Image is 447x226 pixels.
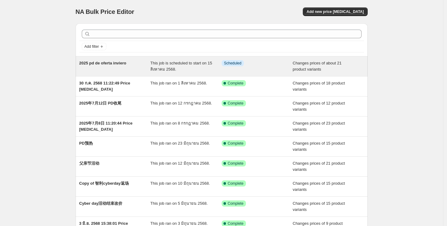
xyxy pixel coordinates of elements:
span: Scheduled [224,61,242,66]
span: Complete [228,181,243,186]
span: Changes prices of 15 product variants [293,201,345,212]
span: 2025年7月12日 PD收尾 [79,101,121,105]
span: This job ran on 23 มิถุนายน 2568. [150,141,210,146]
span: Complete [228,101,243,106]
span: Complete [228,141,243,146]
span: Changes prices of 21 product variants [293,161,345,172]
span: Complete [228,161,243,166]
span: This job ran on 10 มิถุนายน 2568. [150,181,210,186]
span: 30 ก.ค. 2568 11:22:49 Price [MEDICAL_DATA] [79,81,130,92]
span: This job ran on 3 มิถุนายน 2568. [150,221,208,226]
span: This job ran on 1 สิงหาคม 2568. [150,81,207,85]
span: NA Bulk Price Editor [76,8,134,15]
span: 2025 pd de oferta inviero [79,61,126,65]
span: Cyber day活动结束改价 [79,201,123,206]
span: Complete [228,221,243,226]
button: Add new price [MEDICAL_DATA] [303,7,367,16]
span: This job ran on 12 มิถุนายน 2568. [150,161,210,166]
span: Changes prices of 18 product variants [293,81,345,92]
span: This job ran on 12 กรกฎาคม 2568. [150,101,212,105]
button: Add filter [82,43,106,50]
span: Changes prices of about 21 product variants [293,61,342,72]
span: Copy of 智利cyberday返场 [79,181,129,186]
span: Changes prices of 12 product variants [293,101,345,112]
span: Changes prices of 15 product variants [293,181,345,192]
span: Complete [228,121,243,126]
span: Add filter [85,44,99,49]
span: This job ran on 8 กรกฎาคม 2568. [150,121,210,125]
span: PD预热 [79,141,93,146]
span: 2025年7月8日 11:20:44 Price [MEDICAL_DATA] [79,121,133,132]
span: Changes prices of 15 product variants [293,141,345,152]
span: This job is scheduled to start on 15 สิงหาคม 2568. [150,61,212,72]
span: Complete [228,201,243,206]
span: Add new price [MEDICAL_DATA] [307,9,364,14]
span: Changes prices of 23 product variants [293,121,345,132]
span: Complete [228,81,243,86]
span: This job ran on 5 มิถุนายน 2568. [150,201,208,206]
span: 父亲节活动 [79,161,99,166]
